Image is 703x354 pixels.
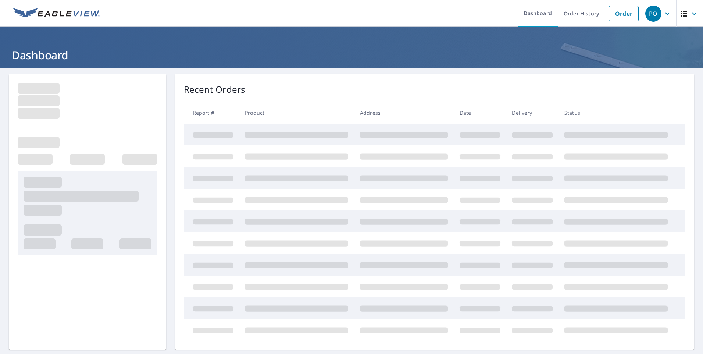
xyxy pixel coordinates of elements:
p: Recent Orders [184,83,246,96]
h1: Dashboard [9,47,694,63]
th: Product [239,102,354,124]
img: EV Logo [13,8,100,19]
th: Address [354,102,454,124]
a: Order [609,6,639,21]
th: Date [454,102,506,124]
th: Delivery [506,102,559,124]
th: Status [559,102,674,124]
th: Report # [184,102,239,124]
div: PO [645,6,661,22]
